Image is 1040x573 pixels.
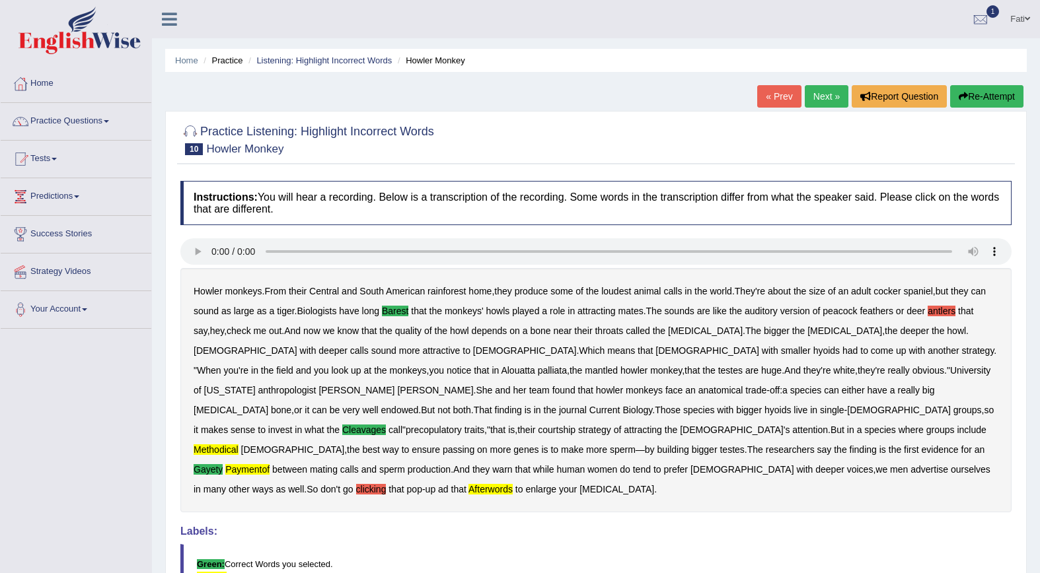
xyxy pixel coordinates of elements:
[824,385,839,395] b: can
[225,286,262,296] b: monkeys
[256,55,392,65] a: Listening: Highlight Incorrect Words
[803,365,831,376] b: they're
[389,365,426,376] b: monkeys
[680,424,790,435] b: [DEMOGRAPHIC_DATA]'s
[423,345,461,356] b: attractive
[828,286,836,296] b: of
[221,306,231,316] b: as
[932,325,944,336] b: the
[922,444,959,455] b: evidence
[831,424,844,435] b: But
[305,405,309,415] b: it
[552,385,576,395] b: found
[223,365,248,376] b: you're
[509,325,520,336] b: on
[363,405,379,415] b: well
[903,286,932,296] b: spaniel
[194,191,258,203] b: Instructions:
[379,325,392,336] b: the
[194,286,223,296] b: Howler
[464,424,484,435] b: traits
[807,325,882,336] b: [MEDICAL_DATA]
[337,325,359,336] b: know
[374,365,387,376] b: the
[194,405,268,415] b: [MEDICAL_DATA]
[1,216,151,249] a: Success Stories
[717,405,733,415] b: with
[842,345,858,356] b: had
[568,306,575,316] b: in
[926,424,955,435] b: groups
[411,306,426,316] b: that
[810,405,817,415] b: in
[957,424,986,435] b: include
[887,365,909,376] b: really
[638,345,653,356] b: that
[838,286,849,296] b: an
[782,385,788,395] b: a
[450,325,469,336] b: howl
[342,286,357,296] b: and
[269,306,274,316] b: a
[574,325,592,336] b: their
[685,365,700,376] b: that
[971,286,986,296] b: can
[896,306,904,316] b: or
[792,424,828,435] b: attention
[899,424,924,435] b: where
[962,345,994,356] b: strategy
[770,385,780,395] b: off
[694,286,707,296] b: the
[683,405,714,415] b: species
[879,444,886,455] b: is
[437,405,450,415] b: not
[318,345,348,356] b: deeper
[745,325,761,336] b: The
[950,85,1023,108] button: Re-Attempt
[397,385,473,395] b: [PERSON_NAME]
[525,405,531,415] b: is
[421,405,435,415] b: But
[897,385,919,395] b: really
[589,405,620,415] b: Current
[271,405,291,415] b: bone
[873,286,901,296] b: cocker
[300,345,316,356] b: with
[1,291,151,324] a: Your Account
[550,286,573,296] b: some
[194,424,198,435] b: it
[559,405,587,415] b: journal
[206,143,283,155] small: Howler Monkey
[953,405,982,415] b: groups
[618,306,644,316] b: mates
[472,325,507,336] b: depends
[542,306,547,316] b: a
[495,405,522,415] b: finding
[330,405,340,415] b: be
[534,405,541,415] b: in
[610,444,636,455] b: sperm
[350,345,369,356] b: calls
[986,5,1000,18] span: 1
[512,306,539,316] b: played
[494,286,511,296] b: they
[735,286,765,296] b: They're
[264,286,286,296] b: From
[747,444,763,455] b: The
[871,345,893,356] b: come
[794,405,807,415] b: live
[261,365,274,376] b: the
[201,424,228,435] b: makes
[655,405,681,415] b: Those
[501,365,535,376] b: Alouatta
[513,444,539,455] b: genes
[585,365,618,376] b: mantled
[570,365,582,376] b: the
[685,385,696,395] b: an
[406,424,462,435] b: precopulatory
[663,286,682,296] b: calls
[626,385,663,395] b: monkeys
[847,424,854,435] b: in
[794,286,806,296] b: the
[961,444,972,455] b: for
